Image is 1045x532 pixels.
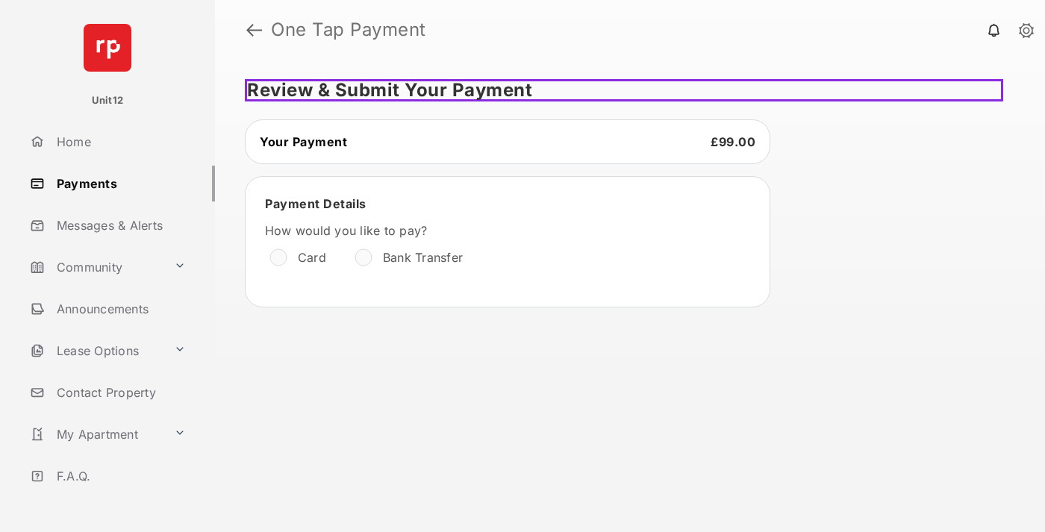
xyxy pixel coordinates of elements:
[24,333,168,369] a: Lease Options
[711,134,755,149] span: £99.00
[24,249,168,285] a: Community
[84,24,131,72] img: svg+xml;base64,PHN2ZyB4bWxucz0iaHR0cDovL3d3dy53My5vcmcvMjAwMC9zdmciIHdpZHRoPSI2NCIgaGVpZ2h0PSI2NC...
[92,93,124,108] p: Unit12
[298,250,326,265] label: Card
[265,223,713,238] label: How would you like to pay?
[271,21,426,39] strong: One Tap Payment
[383,250,463,265] label: Bank Transfer
[260,134,347,149] span: Your Payment
[265,196,366,211] span: Payment Details
[24,416,168,452] a: My Apartment
[24,166,215,201] a: Payments
[24,124,215,160] a: Home
[24,458,215,494] a: F.A.Q.
[24,375,215,410] a: Contact Property
[24,291,215,327] a: Announcements
[24,207,215,243] a: Messages & Alerts
[245,79,1003,101] h5: Review & Submit Your Payment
